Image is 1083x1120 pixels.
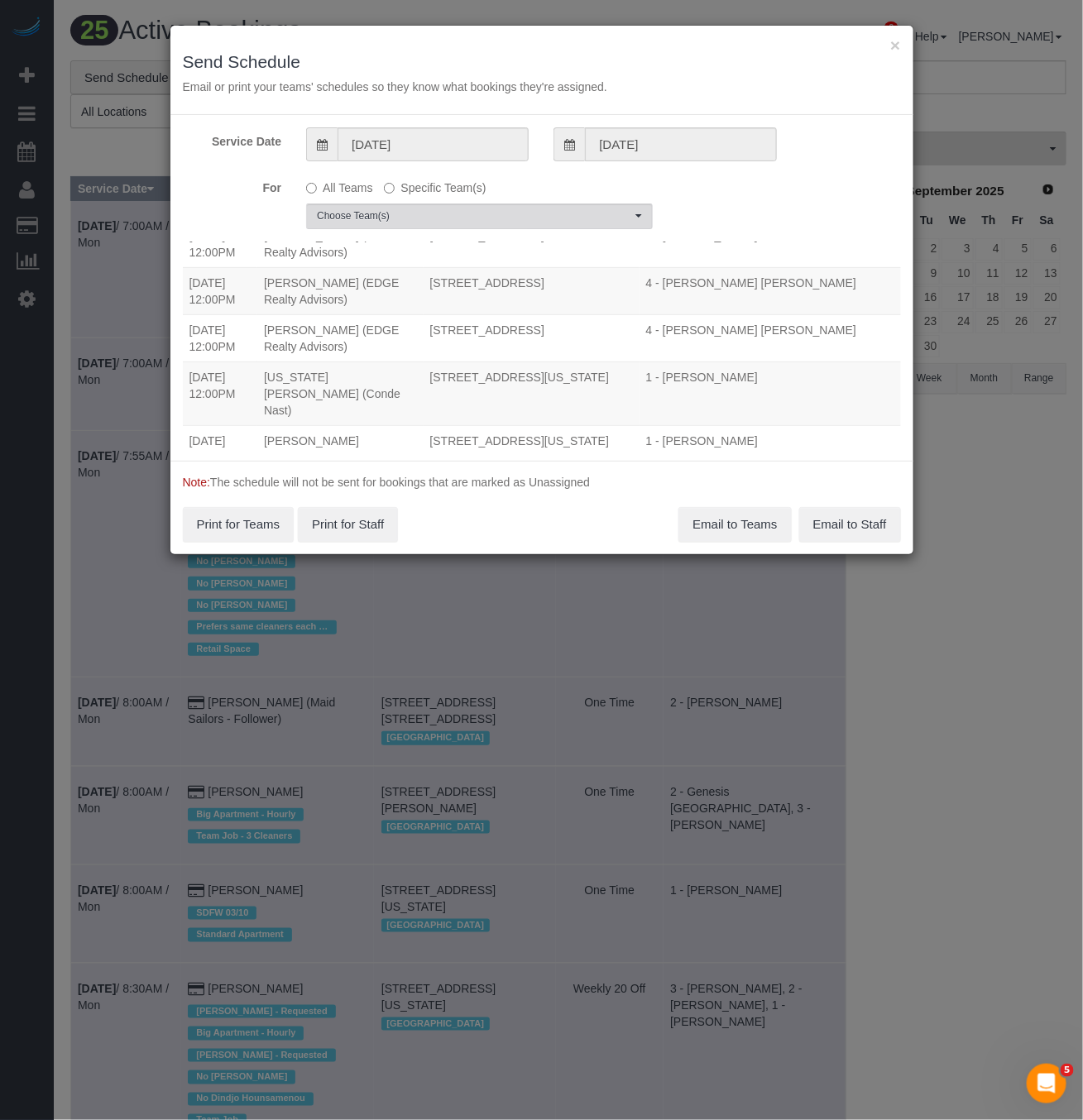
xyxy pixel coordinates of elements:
button: Choose Team(s) [306,203,653,229]
button: Print for Teams [183,507,295,542]
td: [PERSON_NAME] (EDGE Realty Advisors) [257,267,424,314]
td: [DATE] 12:00PM [183,267,258,314]
h3: Send Schedule [183,52,901,71]
td: 4 - [PERSON_NAME] [PERSON_NAME] [640,267,901,314]
input: All Teams [306,183,317,194]
td: 1 - [PERSON_NAME] [640,425,901,472]
td: [PERSON_NAME] (EDGE Realty Advisors) [257,220,424,267]
td: 4 - [PERSON_NAME] [PERSON_NAME] [640,314,901,361]
td: 1 - [PERSON_NAME] [640,361,901,425]
label: All Teams [306,174,372,196]
span: Note: [183,476,210,489]
td: [DATE] 12:30PM [183,425,258,472]
span: 5 [1061,1064,1074,1077]
label: Specific Team(s) [384,174,486,196]
button: Email to Teams [678,507,791,542]
iframe: Intercom live chat [1027,1064,1066,1103]
td: [DATE] 12:00PM [183,361,258,425]
td: [DATE] 12:00PM [183,220,258,267]
td: [STREET_ADDRESS] [424,314,640,361]
label: For [170,174,295,196]
td: [DATE] 12:00PM [183,314,258,361]
td: [STREET_ADDRESS][US_STATE] [424,425,640,472]
button: Email to Staff [799,507,901,542]
td: 4 - [PERSON_NAME] [640,220,901,267]
td: [PERSON_NAME] [257,425,424,472]
button: × [890,36,900,54]
td: [US_STATE][PERSON_NAME] (Conde Nast) [257,361,424,425]
p: Email or print your teams' schedules so they know what bookings they're assigned. [183,79,901,95]
td: [PERSON_NAME] (EDGE Realty Advisors) [257,314,424,361]
td: [STREET_ADDRESS][US_STATE] [424,361,640,425]
div: The schedule will be sent for the following bookings: [183,242,901,448]
input: Specific Team(s) [384,183,395,194]
p: The schedule will not be sent for bookings that are marked as Unassigned [183,474,901,491]
label: Service Date [170,127,295,150]
input: To [585,127,776,161]
input: From [338,127,529,161]
td: [STREET_ADDRESS] [424,267,640,314]
td: [STREET_ADDRESS] [424,220,640,267]
span: Choose Team(s) [317,209,631,223]
button: Print for Staff [298,507,398,542]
